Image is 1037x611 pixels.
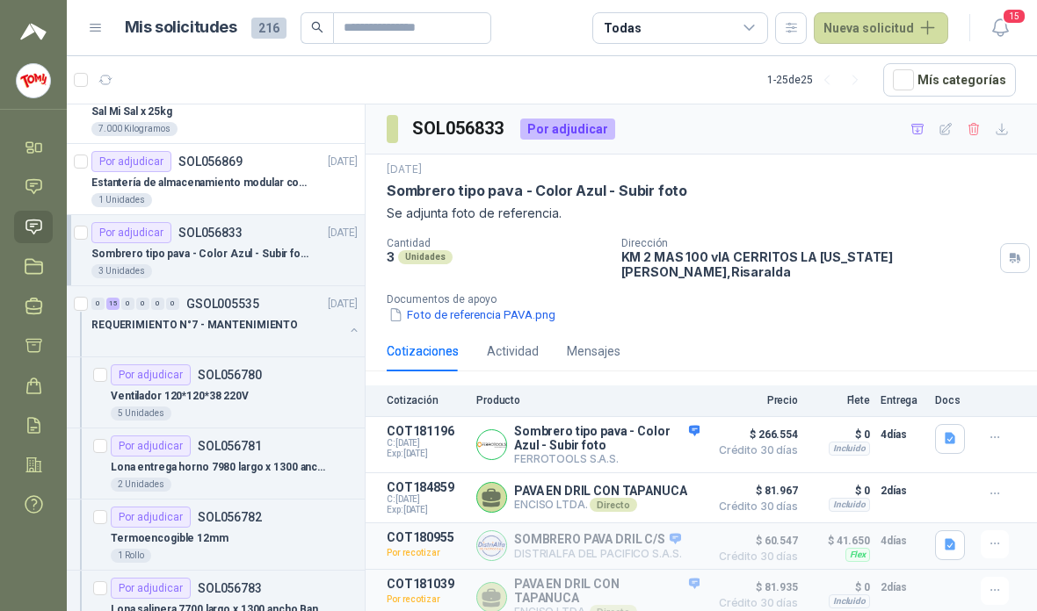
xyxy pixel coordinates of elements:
[67,73,365,144] a: Por adjudicarSOL057150[DATE] Sal Mi Sal x 25kg7.000 Kilogramos
[67,144,365,215] a: Por adjudicarSOL056869[DATE] Estantería de almacenamiento modular con organizadores abiertos1 Uni...
[710,501,798,512] span: Crédito 30 días
[514,577,700,605] p: PAVA EN DRIL CON TAPANUCA
[111,507,191,528] div: Por adjudicar
[881,577,925,598] p: 2 días
[91,104,172,120] p: Sal Mi Sal x 25kg
[91,193,152,207] div: 1 Unidades
[91,293,361,349] a: 0 15 0 0 0 0 GSOL005535[DATE] REQUERIMIENTO N°7 - MANTENIMIENTO
[710,445,798,456] span: Crédito 30 días
[198,582,262,594] p: SOL056783
[387,204,1016,223] p: Se adjunta foto de referencia.
[387,341,459,361] div: Cotizaciones
[198,369,262,381] p: SOL056780
[514,498,687,512] p: ENCISO LTDA.
[111,549,151,563] div: 1 Rollo
[520,119,615,140] div: Por adjudicar
[387,438,466,449] span: C: [DATE]
[387,449,466,459] span: Exp: [DATE]
[136,298,149,310] div: 0
[1002,8,1026,25] span: 15
[514,424,700,452] p: Sombrero tipo pava - Color Azul - Subir foto
[514,452,700,465] p: FERROTOOLS S.A.S.
[111,435,191,456] div: Por adjudicar
[845,548,870,562] div: Flex
[111,406,171,421] div: 5 Unidades
[151,298,164,310] div: 0
[477,430,506,459] img: Company Logo
[387,530,466,544] p: COT180955
[567,341,620,361] div: Mensajes
[412,115,506,142] h3: SOL056833
[476,394,700,406] p: Producto
[809,530,870,551] p: $ 41.650
[311,21,323,33] span: search
[387,162,422,178] p: [DATE]
[829,442,870,456] div: Incluido
[621,237,993,249] p: Dirección
[387,424,466,438] p: COT181196
[514,484,687,498] p: PAVA EN DRIL CON TAPANUCA
[710,480,798,501] span: $ 81.967
[387,577,466,591] p: COT181039
[387,591,466,608] p: Por recotizar
[387,305,557,324] button: Foto de referencia PAVA.png
[829,498,870,512] div: Incluido
[710,424,798,445] span: $ 266.554
[67,215,365,286] a: Por adjudicarSOL056833[DATE] Sombrero tipo pava - Color Azul - Subir foto3 Unidades
[514,532,681,548] p: SOMBRERO PAVA DRIL C/S
[198,511,262,523] p: SOL056782
[67,428,365,500] a: Por adjudicarSOL056781Lona entrega horno 7980 largo x 1300 ancho Banda tipo wafer2 Unidades
[710,577,798,598] span: $ 81.935
[111,478,171,492] div: 2 Unidades
[883,63,1016,97] button: Mís categorías
[387,394,466,406] p: Cotización
[710,394,798,406] p: Precio
[67,500,365,571] a: Por adjudicarSOL056782Termoencogible 12mm1 Rollo
[178,155,243,168] p: SOL056869
[91,122,178,136] div: 7.000 Kilogramos
[186,298,259,310] p: GSOL005535
[387,293,1030,305] p: Documentos de apoyo
[809,394,870,406] p: Flete
[881,480,925,501] p: 2 días
[91,151,171,172] div: Por adjudicar
[91,317,298,334] p: REQUERIMIENTO N°7 - MANTENIMIENTO
[91,175,310,191] p: Estantería de almacenamiento modular con organizadores abiertos
[809,577,870,598] p: $ 0
[91,264,152,278] div: 3 Unidades
[621,249,993,279] p: KM 2 MAS 100 vIA CERRITOS LA [US_STATE] [PERSON_NAME] , Risaralda
[881,424,925,445] p: 4 días
[814,12,948,44] button: Nueva solicitud
[387,249,395,264] p: 3
[198,440,262,452] p: SOL056781
[106,298,120,310] div: 15
[881,530,925,551] p: 4 días
[121,298,134,310] div: 0
[328,296,358,313] p: [DATE]
[387,505,466,515] span: Exp: [DATE]
[935,394,970,406] p: Docs
[20,21,47,42] img: Logo peakr
[111,388,249,405] p: Ventilador 120*120*38 220V
[710,530,798,551] span: $ 60.547
[710,551,798,562] span: Crédito 30 días
[251,18,286,39] span: 216
[809,480,870,501] p: $ 0
[67,357,365,428] a: Por adjudicarSOL056780Ventilador 120*120*38 220V5 Unidades
[111,530,228,547] p: Termoencogible 12mm
[17,64,50,97] img: Company Logo
[111,578,191,599] div: Por adjudicar
[984,12,1016,44] button: 15
[178,226,243,239] p: SOL056833
[328,154,358,170] p: [DATE]
[514,547,681,560] p: DISTRIALFA DEL PACIFICO S.A.S.
[328,225,358,241] p: [DATE]
[166,298,179,310] div: 0
[125,15,237,40] h1: Mis solicitudes
[477,531,506,560] img: Company Logo
[387,494,466,505] span: C: [DATE]
[387,480,466,494] p: COT184859
[387,544,466,562] p: Por recotizar
[590,498,636,512] div: Directo
[767,66,869,94] div: 1 - 25 de 25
